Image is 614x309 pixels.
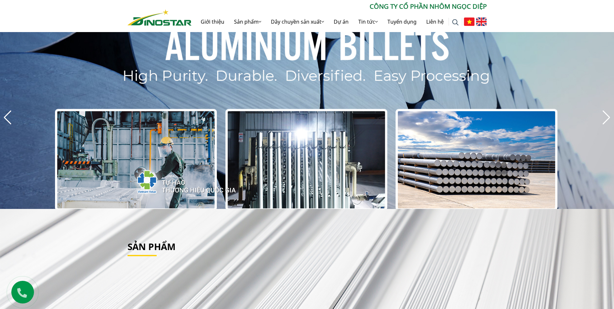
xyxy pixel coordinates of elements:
[383,11,421,32] a: Tuyển dụng
[476,17,487,26] img: English
[192,2,487,11] p: CÔNG TY CỔ PHẦN NHÔM NGỌC DIỆP
[229,11,266,32] a: Sản phẩm
[464,17,474,26] img: Tiếng Việt
[128,240,175,253] a: Sản phẩm
[128,9,192,26] img: Nhôm Dinostar
[452,19,459,26] img: search
[128,8,192,25] a: Nhôm Dinostar
[353,11,383,32] a: Tin tức
[266,11,329,32] a: Dây chuyền sản xuất
[196,11,229,32] a: Giới thiệu
[118,158,237,202] img: thqg
[329,11,353,32] a: Dự án
[421,11,449,32] a: Liên hệ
